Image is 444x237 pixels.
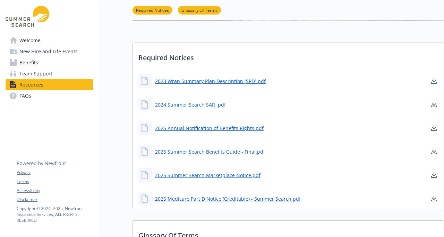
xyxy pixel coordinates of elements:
a: download document [430,171,438,179]
a: download document [430,100,438,109]
a: Glossary Of Terms [178,7,221,13]
span: Welcome [19,35,41,46]
a: 2023 Wrap Summary Plan Description (SPD).pdf [155,78,266,85]
a: 2024 Summer Search SAR .pdf [155,101,226,108]
a: Privacy [17,170,93,176]
a: FAQs [6,90,93,101]
p: Required Notices [133,43,444,69]
a: download document [430,77,438,85]
span: FAQs [19,90,31,101]
a: New Hire and Life Events [6,46,93,57]
a: 2025 Medicare Part D Notice (Creditable) - Summer Search.pdf [155,195,301,202]
a: 2025 Summer Search Benefits Guide - Final.pdf [155,148,265,155]
span: Team Support [19,68,52,79]
a: Benefits [6,57,93,68]
p: Copyright © 2024 - 2025 , Newfront Insurance Services, ALL RIGHTS RESERVED [17,206,93,223]
a: Welcome [6,35,93,46]
span: Benefits [19,57,38,68]
a: Resources [6,79,93,90]
a: download document [430,124,438,132]
span: New Hire and Life Events [19,46,78,57]
a: Team Support [6,68,93,79]
a: 2025 Annual Notification of Benefits Rights.pdf [155,125,264,132]
a: Terms [17,179,93,185]
a: Accessibility [17,188,93,194]
a: download document [430,147,438,156]
a: download document [430,194,438,203]
a: 2025 Summer Search Marketplace Notice.pdf [155,172,261,179]
a: Disclaimer [17,197,93,203]
a: Required Notices [133,7,172,13]
span: Resources [19,79,43,90]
